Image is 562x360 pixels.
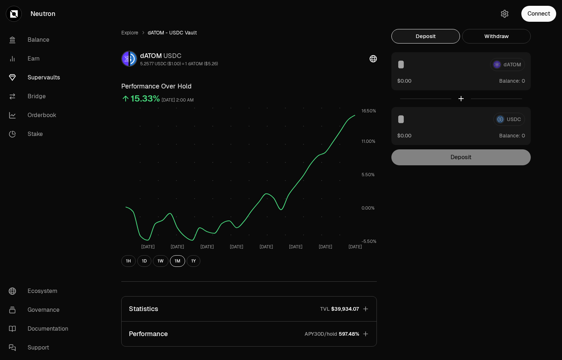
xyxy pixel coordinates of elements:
[349,244,362,250] tspan: [DATE]
[3,49,78,68] a: Earn
[3,282,78,301] a: Ecosystem
[121,29,138,36] a: Explore
[131,93,160,104] div: 15.33%
[140,61,218,67] div: 5.2577 USDC ($1.00) = 1 dATOM ($5.26)
[391,29,460,44] button: Deposit
[289,244,302,250] tspan: [DATE]
[130,51,137,66] img: USDC Logo
[122,297,376,321] button: StatisticsTVL$39,934.07
[230,244,243,250] tspan: [DATE]
[140,51,218,61] div: dATOM
[121,81,377,91] h3: Performance Over Hold
[3,338,78,357] a: Support
[121,255,136,267] button: 1H
[171,244,184,250] tspan: [DATE]
[200,244,214,250] tspan: [DATE]
[3,125,78,144] a: Stake
[331,305,359,313] span: $39,934.07
[499,77,520,84] span: Balance:
[129,329,168,339] p: Performance
[260,244,273,250] tspan: [DATE]
[362,239,376,244] tspan: -5.50%
[148,29,197,36] span: dATOM - USDC Vault
[162,96,194,104] div: [DATE] 2:00 AM
[320,305,330,313] p: TVL
[3,87,78,106] a: Bridge
[521,6,556,22] button: Connect
[339,330,359,338] span: 597.48%
[121,29,377,36] nav: breadcrumb
[170,255,185,267] button: 1M
[362,138,375,144] tspan: 11.00%
[141,244,155,250] tspan: [DATE]
[397,132,411,139] button: $0.00
[137,255,151,267] button: 1D
[499,132,520,139] span: Balance:
[153,255,168,267] button: 1W
[129,304,158,314] p: Statistics
[3,68,78,87] a: Supervaults
[362,108,376,114] tspan: 16.50%
[122,322,376,346] button: PerformanceAPY30D/hold597.48%
[163,51,182,60] span: USDC
[362,172,375,178] tspan: 5.50%
[397,77,411,84] button: $0.00
[187,255,200,267] button: 1Y
[3,106,78,125] a: Orderbook
[3,319,78,338] a: Documentation
[305,330,337,338] p: APY30D/hold
[122,51,129,66] img: dATOM Logo
[3,30,78,49] a: Balance
[3,301,78,319] a: Governance
[362,205,375,211] tspan: 0.00%
[319,244,332,250] tspan: [DATE]
[462,29,531,44] button: Withdraw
